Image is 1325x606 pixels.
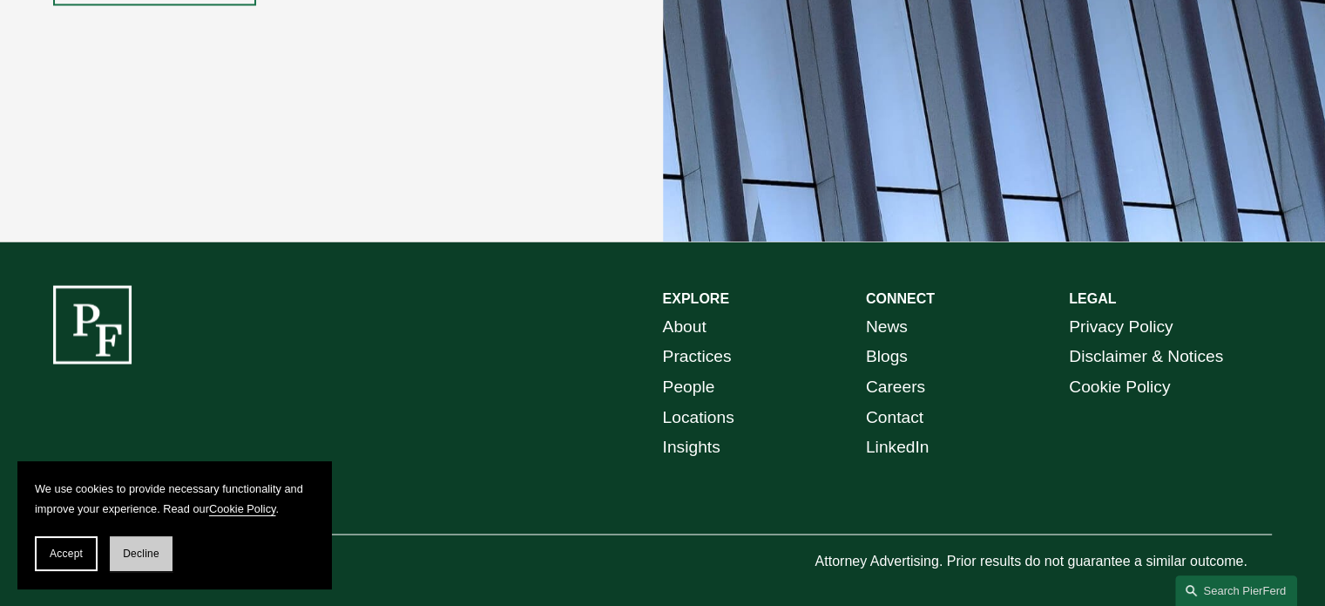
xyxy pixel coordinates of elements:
[35,536,98,571] button: Accept
[35,479,314,519] p: We use cookies to provide necessary functionality and improve your experience. Read our .
[1069,290,1116,305] strong: LEGAL
[815,548,1272,574] p: Attorney Advertising. Prior results do not guarantee a similar outcome.
[663,432,720,462] a: Insights
[663,290,729,305] strong: EXPLORE
[1069,311,1173,342] a: Privacy Policy
[17,461,331,589] section: Cookie banner
[1175,575,1297,606] a: Search this site
[1069,371,1170,402] a: Cookie Policy
[123,548,159,560] span: Decline
[663,402,734,432] a: Locations
[866,341,908,371] a: Blogs
[866,290,935,305] strong: CONNECT
[866,432,930,462] a: LinkedIn
[663,311,706,342] a: About
[866,371,925,402] a: Careers
[1069,341,1223,371] a: Disclaimer & Notices
[663,371,715,402] a: People
[663,341,732,371] a: Practices
[866,311,908,342] a: News
[50,548,83,560] span: Accept
[209,502,276,515] a: Cookie Policy
[866,402,923,432] a: Contact
[110,536,172,571] button: Decline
